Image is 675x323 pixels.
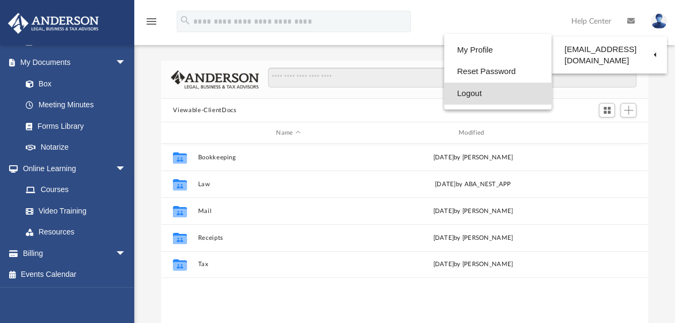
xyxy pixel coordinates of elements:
[115,52,137,74] span: arrow_drop_down
[444,61,551,83] a: Reset Password
[15,73,132,94] a: Box
[198,234,379,241] button: Receipts
[8,243,142,264] a: Billingarrow_drop_down
[383,180,563,189] div: [DATE] by ABA_NEST_APP
[15,179,137,201] a: Courses
[8,264,142,285] a: Events Calendar
[173,106,236,115] button: Viewable-ClientDocs
[198,128,378,138] div: Name
[115,158,137,180] span: arrow_drop_down
[179,14,191,26] i: search
[551,39,667,71] a: [EMAIL_ADDRESS][DOMAIN_NAME]
[8,158,137,179] a: Online Learningarrow_drop_down
[15,200,132,222] a: Video Training
[268,68,636,88] input: Search files and folders
[5,13,102,34] img: Anderson Advisors Platinum Portal
[115,243,137,265] span: arrow_drop_down
[145,15,158,28] i: menu
[166,128,193,138] div: id
[383,153,563,163] div: by [PERSON_NAME]
[599,103,615,118] button: Switch to Grid View
[198,208,379,215] button: Mail
[15,222,137,243] a: Resources
[383,260,563,269] div: [DATE] by [PERSON_NAME]
[383,233,563,243] div: [DATE] by [PERSON_NAME]
[444,39,551,61] a: My Profile
[651,13,667,29] img: User Pic
[383,207,563,216] div: [DATE] by [PERSON_NAME]
[8,52,137,74] a: My Documentsarrow_drop_down
[568,128,643,138] div: id
[198,261,379,268] button: Tax
[433,155,454,160] span: [DATE]
[198,154,379,161] button: Bookkeeping
[383,128,563,138] div: Modified
[620,103,636,118] button: Add
[444,83,551,105] a: Logout
[15,137,137,158] a: Notarize
[15,94,137,116] a: Meeting Minutes
[145,20,158,28] a: menu
[15,115,132,137] a: Forms Library
[198,181,379,188] button: Law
